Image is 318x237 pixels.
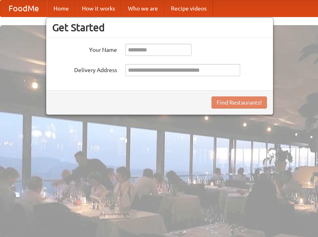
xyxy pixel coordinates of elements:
[75,0,122,17] a: How it works
[122,0,164,17] a: Who we are
[47,0,75,17] a: Home
[52,44,117,54] label: Your Name
[211,96,267,109] button: Find Restaurants!
[52,64,117,74] label: Delivery Address
[52,21,267,34] h3: Get Started
[0,0,47,17] a: FoodMe
[164,0,213,17] a: Recipe videos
